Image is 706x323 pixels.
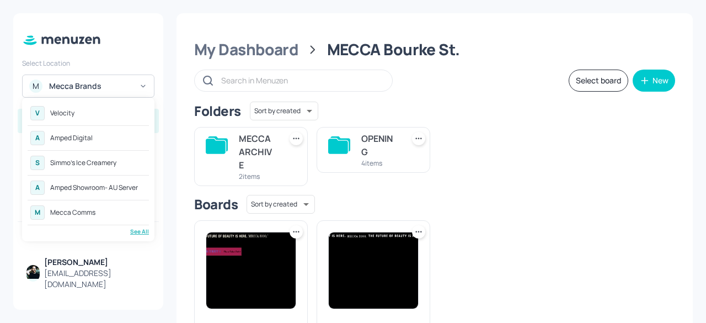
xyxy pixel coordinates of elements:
div: Amped Showroom- AU Server [50,184,138,191]
div: A [30,131,45,145]
div: Mecca Comms [50,209,95,216]
div: Simmo's Ice Creamery [50,160,116,166]
div: See All [28,227,149,236]
div: V [30,106,45,120]
div: Velocity [50,110,74,117]
div: M [30,205,45,220]
div: A [30,181,45,195]
div: S [30,156,45,170]
div: Amped Digital [50,135,93,141]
